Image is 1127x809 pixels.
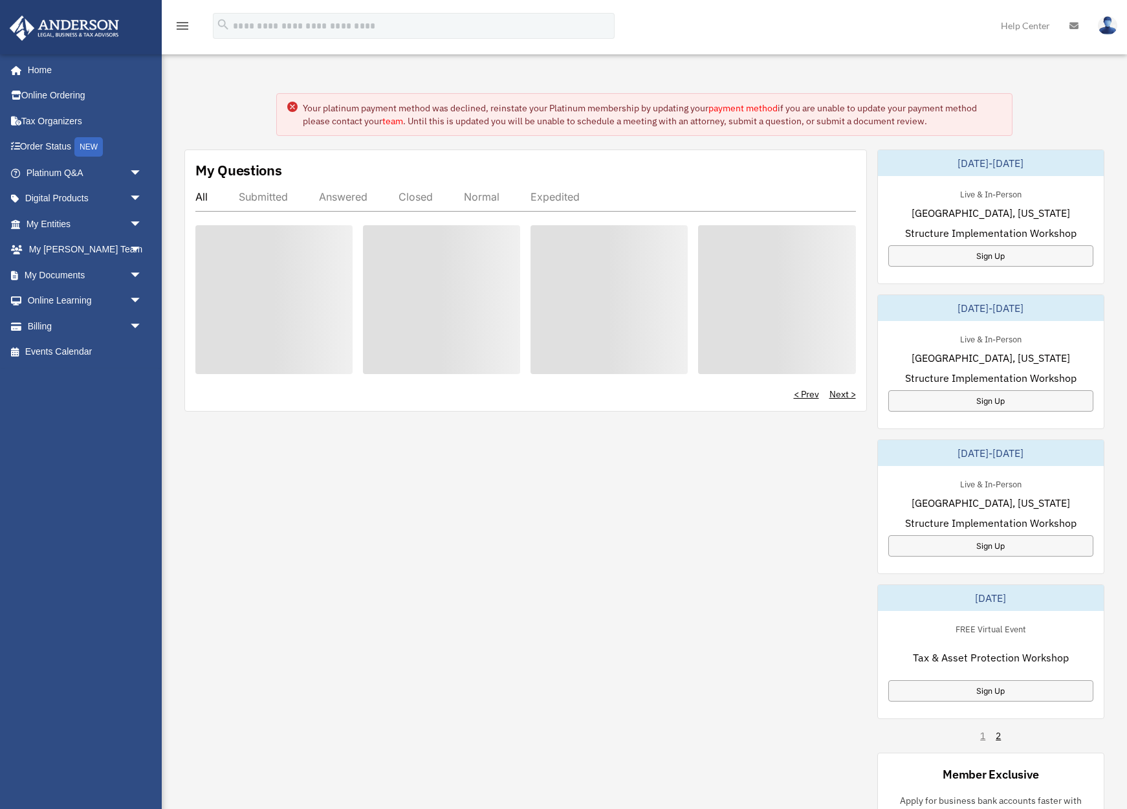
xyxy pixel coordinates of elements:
[878,295,1104,321] div: [DATE]-[DATE]
[9,262,162,288] a: My Documentsarrow_drop_down
[195,161,282,180] div: My Questions
[74,137,103,157] div: NEW
[6,16,123,41] img: Anderson Advisors Platinum Portal
[912,350,1070,366] span: [GEOGRAPHIC_DATA], [US_STATE]
[878,585,1104,611] div: [DATE]
[950,476,1032,490] div: Live & In-Person
[945,621,1036,635] div: FREE Virtual Event
[9,237,162,263] a: My [PERSON_NAME] Teamarrow_drop_down
[239,190,288,203] div: Submitted
[129,262,155,289] span: arrow_drop_down
[129,186,155,212] span: arrow_drop_down
[708,102,778,114] a: payment method
[905,515,1077,531] span: Structure Implementation Workshop
[905,370,1077,386] span: Structure Implementation Workshop
[9,83,162,109] a: Online Ordering
[878,440,1104,466] div: [DATE]-[DATE]
[888,245,1094,267] a: Sign Up
[912,495,1070,511] span: [GEOGRAPHIC_DATA], [US_STATE]
[175,18,190,34] i: menu
[216,17,230,32] i: search
[912,205,1070,221] span: [GEOGRAPHIC_DATA], [US_STATE]
[9,108,162,134] a: Tax Organizers
[129,211,155,238] span: arrow_drop_down
[175,23,190,34] a: menu
[913,650,1069,665] span: Tax & Asset Protection Workshop
[319,190,367,203] div: Answered
[943,766,1038,782] div: Member Exclusive
[9,160,162,186] a: Platinum Q&Aarrow_drop_down
[9,57,155,83] a: Home
[382,115,403,127] a: team
[531,190,580,203] div: Expedited
[129,160,155,186] span: arrow_drop_down
[9,288,162,314] a: Online Learningarrow_drop_down
[878,150,1104,176] div: [DATE]-[DATE]
[1098,16,1117,35] img: User Pic
[950,331,1032,345] div: Live & In-Person
[829,388,856,401] a: Next >
[950,186,1032,200] div: Live & In-Person
[794,388,819,401] a: < Prev
[888,680,1094,702] a: Sign Up
[303,102,1001,127] div: Your platinum payment method was declined, reinstate your Platinum membership by updating your if...
[129,288,155,315] span: arrow_drop_down
[129,313,155,340] span: arrow_drop_down
[888,535,1094,557] a: Sign Up
[9,134,162,161] a: Order StatusNEW
[996,729,1001,742] a: 2
[9,339,162,365] a: Events Calendar
[9,186,162,212] a: Digital Productsarrow_drop_down
[888,390,1094,412] a: Sign Up
[9,211,162,237] a: My Entitiesarrow_drop_down
[464,190,499,203] div: Normal
[9,313,162,339] a: Billingarrow_drop_down
[195,190,208,203] div: All
[129,237,155,263] span: arrow_drop_down
[399,190,433,203] div: Closed
[905,225,1077,241] span: Structure Implementation Workshop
